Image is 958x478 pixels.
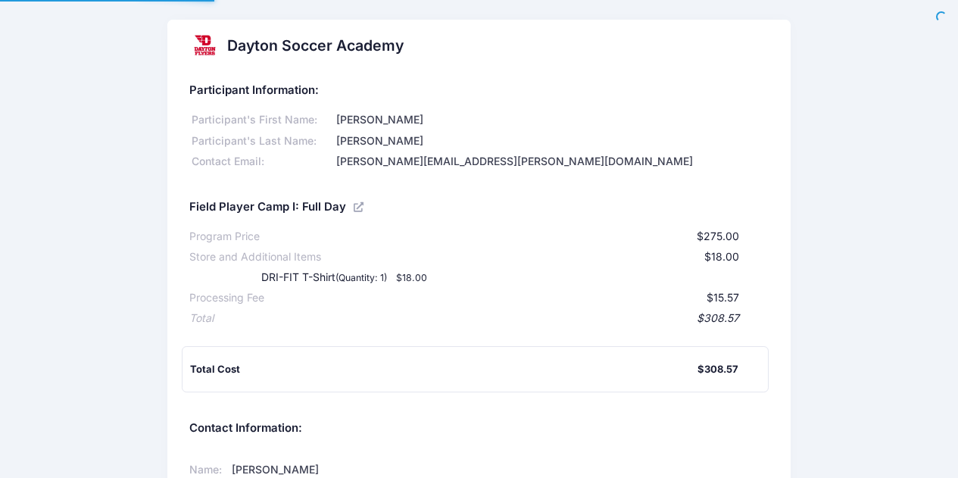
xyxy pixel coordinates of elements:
div: Total [189,311,214,326]
div: DRI-FIT T-Shirt [231,270,578,286]
div: Program Price [189,229,260,245]
small: (Quantity: 1) [335,272,387,283]
div: Total Cost [190,362,697,377]
div: Processing Fee [189,290,264,306]
div: $308.57 [697,362,738,377]
span: $275.00 [697,230,739,242]
h5: Contact Information: [189,422,769,436]
div: Contact Email: [189,154,334,170]
div: $18.00 [321,249,739,265]
div: Store and Additional Items [189,249,321,265]
div: $15.57 [264,290,739,306]
div: Participant's Last Name: [189,133,334,149]
div: [PERSON_NAME] [334,133,769,149]
a: View Registration Details [354,200,366,214]
div: [PERSON_NAME] [334,112,769,128]
h2: Dayton Soccer Academy [227,37,404,55]
div: Participant's First Name: [189,112,334,128]
div: [PERSON_NAME][EMAIL_ADDRESS][PERSON_NAME][DOMAIN_NAME] [334,154,769,170]
h5: Participant Information: [189,84,769,98]
small: $18.00 [396,272,427,283]
h5: Field Player Camp I: Full Day [189,201,346,214]
div: $308.57 [214,311,739,326]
